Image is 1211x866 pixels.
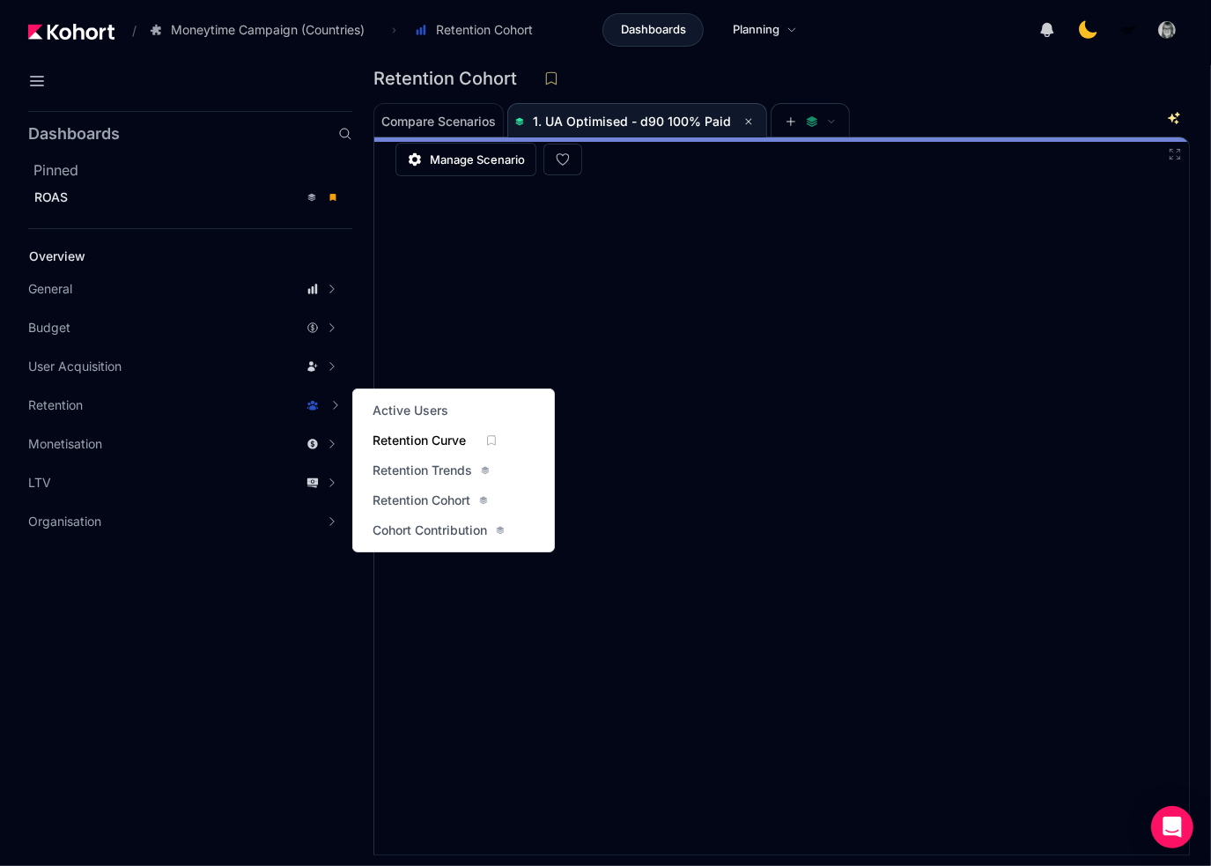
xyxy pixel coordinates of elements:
a: ROAS [28,184,347,211]
span: Manage Scenario [430,151,525,168]
span: Dashboards [621,21,686,39]
span: Budget [28,319,70,337]
img: logo_MoneyTimeLogo_1_20250619094856634230.png [1119,21,1137,39]
a: Dashboards [602,13,704,47]
span: › [388,23,400,37]
span: Retention Cohort [373,492,470,509]
span: Retention Cohort [436,21,533,39]
img: Kohort logo [28,24,114,40]
span: Monetisation [28,435,102,453]
span: Organisation [28,513,101,530]
span: General [28,280,72,298]
span: Retention [28,396,83,414]
h3: Retention Cohort [373,70,528,87]
span: Moneytime Campaign (Countries) [171,21,365,39]
span: Planning [733,21,779,39]
a: Active Users [367,398,454,423]
span: / [118,21,137,40]
button: Fullscreen [1168,147,1182,161]
a: Retention Curve [367,428,471,453]
span: Retention Trends [373,462,472,479]
span: Active Users [373,402,448,419]
h2: Dashboards [28,126,120,142]
a: Planning [714,13,816,47]
span: LTV [28,474,51,492]
button: Moneytime Campaign (Countries) [140,15,383,45]
span: Compare Scenarios [381,115,496,128]
a: Manage Scenario [395,143,536,176]
a: Cohort Contribution [367,518,510,543]
span: ROAS [34,189,68,204]
a: Retention Cohort [367,488,493,513]
div: Open Intercom Messenger [1151,806,1193,848]
a: Retention Trends [367,458,495,483]
button: Retention Cohort [405,15,551,45]
span: User Acquisition [28,358,122,375]
span: Overview [29,248,85,263]
span: 1. UA Optimised - d90 100% Paid [533,114,731,129]
span: Retention Curve [373,432,466,449]
h2: Pinned [33,159,352,181]
span: Cohort Contribution [373,522,487,539]
a: Overview [23,243,322,270]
